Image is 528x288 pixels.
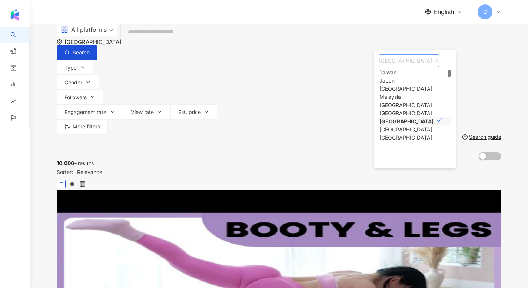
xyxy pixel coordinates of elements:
[57,160,78,166] span: 10,000+
[178,109,201,115] span: Est. price
[379,125,432,134] div: [GEOGRAPHIC_DATA]
[73,124,100,130] span: More filters
[170,104,217,119] button: Est. price
[379,55,439,67] span: Singapore
[64,94,87,100] span: Followers
[379,134,451,142] div: United States
[469,134,501,140] div: Search guide
[379,134,432,142] div: [GEOGRAPHIC_DATA]
[57,90,103,104] button: Followers
[379,117,434,125] div: [GEOGRAPHIC_DATA]
[77,166,109,178] span: Relevance
[73,50,90,56] span: Search
[61,24,107,36] div: All platforms
[61,26,68,33] span: appstore
[379,125,451,134] div: South Korea
[57,60,93,75] button: Type
[379,101,432,109] div: [GEOGRAPHIC_DATA]
[379,85,451,93] div: Hong Kong
[57,39,62,45] span: environment
[379,101,451,109] div: Thailand
[379,109,432,117] div: [GEOGRAPHIC_DATA]
[434,8,454,16] span: English
[379,109,451,117] div: Vietnam
[64,109,106,115] span: Engagement rate
[462,134,468,140] span: question-circle
[9,9,21,21] img: logo icon
[379,93,401,101] div: Malaysia
[10,27,37,44] a: search
[57,119,108,134] button: More filters
[379,85,432,93] div: [GEOGRAPHIC_DATA]
[57,166,501,178] div: Sorter:
[57,45,97,60] button: Search
[123,104,170,119] button: View rate
[379,68,451,77] div: Taiwan
[57,160,94,166] div: results
[64,65,77,71] span: Type
[57,75,99,90] button: Gender
[379,68,396,77] div: Taiwan
[57,104,123,119] button: Engagement rate
[483,8,487,16] span: G
[64,80,82,86] span: Gender
[10,94,16,111] span: rise
[379,117,451,125] div: Singapore
[131,109,154,115] span: View rate
[379,77,451,85] div: Japan
[379,77,395,85] div: Japan
[64,39,129,45] div: [GEOGRAPHIC_DATA]
[379,93,451,101] div: Malaysia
